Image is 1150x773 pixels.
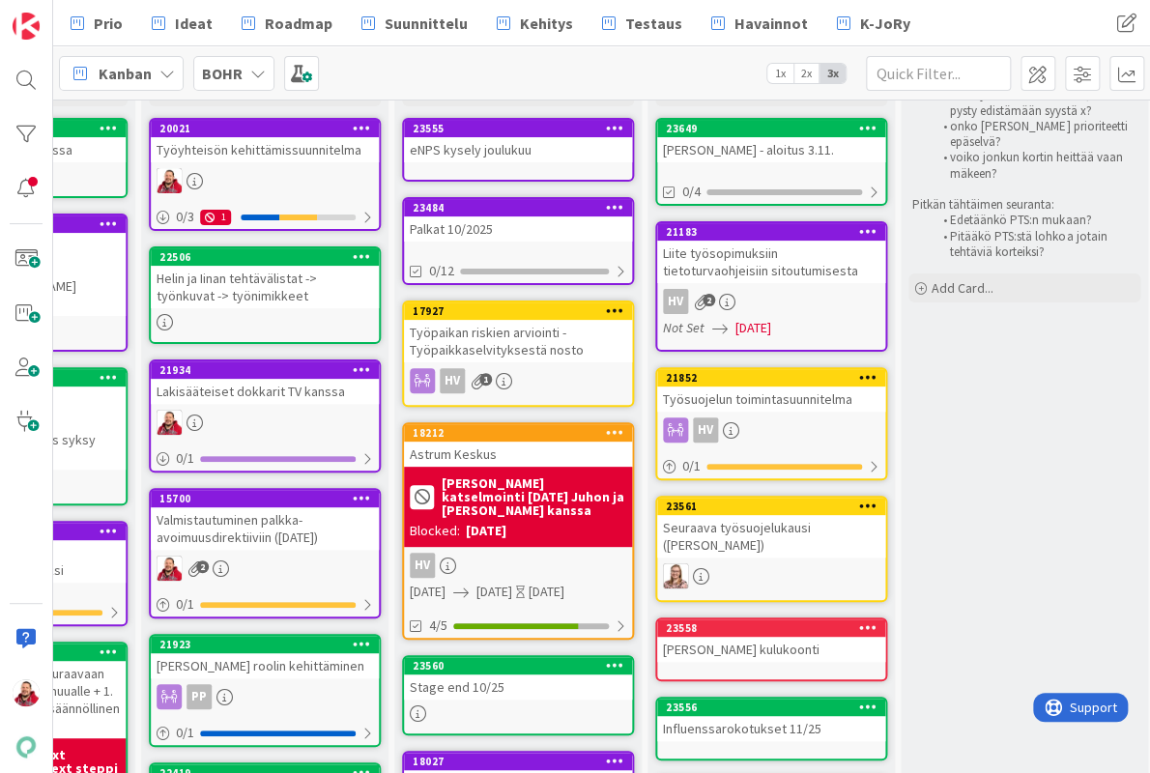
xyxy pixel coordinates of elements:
div: 21183 [666,225,885,239]
span: Ideat [175,12,213,35]
div: 21934 [151,361,379,379]
div: HV [657,417,885,443]
li: onko [PERSON_NAME] prioriteetti epäselvä? [932,119,1137,151]
div: 0/1 [151,721,379,745]
div: Työsuojelun toimintasuunnitelma [657,386,885,412]
a: Roadmap [230,6,344,41]
div: 23556 [666,701,885,714]
div: HV [410,553,435,578]
span: Roadmap [265,12,332,35]
span: 2 [196,560,209,573]
a: Testaus [590,6,694,41]
span: 1 [479,373,492,386]
a: Havainnot [700,6,819,41]
span: Havainnot [734,12,808,35]
div: 23561 [666,500,885,513]
div: 15700Valmistautuminen palkka-avoimuusdirektiiviin ([DATE]) [151,490,379,550]
div: eNPS kysely joulukuu [404,137,632,162]
span: 2x [793,64,819,83]
img: JS [157,168,182,193]
div: HV [693,417,718,443]
div: 22506Helin ja Iinan tehtävälistat -> työnkuvat -> työnimikkeet [151,248,379,308]
span: K-JoRy [860,12,910,35]
span: Testaus [625,12,682,35]
img: IH [663,563,688,588]
div: 18027 [404,753,632,770]
div: 23555 [404,120,632,137]
i: Not Set [663,319,704,336]
div: 23556 [657,699,885,716]
div: Stage end 10/25 [404,674,632,700]
div: 20021 [151,120,379,137]
span: 0 / 1 [176,723,194,743]
span: 0 / 1 [176,594,194,615]
div: 23561 [657,498,885,515]
a: Ideat [140,6,224,41]
span: Kanban [99,62,152,85]
img: avatar [13,733,40,760]
div: 21934Lakisääteiset dokkarit TV kanssa [151,361,379,404]
div: HV [404,368,632,393]
span: [DATE] [410,582,446,602]
div: Lakisääteiset dokkarit TV kanssa [151,379,379,404]
div: 23555eNPS kysely joulukuu [404,120,632,162]
div: 23560Stage end 10/25 [404,657,632,700]
div: Seuraava työsuojelukausi ([PERSON_NAME]) [657,515,885,558]
div: 22506 [151,248,379,266]
div: IH [657,563,885,588]
div: 23558 [657,619,885,637]
div: 21923 [151,636,379,653]
div: 23558[PERSON_NAME] kulukoonti [657,619,885,662]
div: JS [151,556,379,581]
div: 23649 [657,120,885,137]
span: 3x [819,64,846,83]
span: Support [37,3,84,26]
a: Kehitys [485,6,585,41]
div: 20021 [159,122,379,135]
div: Liite työsopimuksiin tietoturvaohjeisiin sitoutumisesta [657,241,885,283]
div: 23484Palkat 10/2025 [404,199,632,242]
div: Helin ja Iinan tehtävälistat -> työnkuvat -> työnimikkeet [151,266,379,308]
div: Astrum Keskus [404,442,632,467]
span: [DATE] [735,318,771,338]
span: 2 [703,294,715,306]
div: 17927 [404,302,632,320]
span: 0 / 1 [682,456,701,476]
div: 23649 [666,122,885,135]
div: 23560 [404,657,632,674]
div: 23560 [413,659,632,673]
a: Prio [59,6,134,41]
li: onko joku homma tärkeä, mutta ei pysty edistämään syystä x? [932,87,1137,119]
img: Visit kanbanzone.com [13,13,40,40]
input: Quick Filter... [866,56,1011,91]
div: 23555 [413,122,632,135]
img: JS [157,410,182,435]
div: 15700 [151,490,379,507]
span: Add Card... [932,279,993,297]
div: 23484 [404,199,632,216]
li: voiko jonkun kortin heittää vaan mäkeen? [932,150,1137,182]
div: 21923 [159,638,379,651]
div: HV [404,553,632,578]
span: 0/4 [682,182,701,202]
div: 21923[PERSON_NAME] roolin kehittäminen [151,636,379,678]
div: 21934 [159,363,379,377]
div: 21852 [657,369,885,386]
span: 0/12 [429,261,454,281]
a: K-JoRy [825,6,922,41]
div: 20021Työyhteisön kehittämissuunnitelma [151,120,379,162]
div: 23556Influenssarokotukset 11/25 [657,699,885,741]
div: Influenssarokotukset 11/25 [657,716,885,741]
a: Suunnittelu [350,6,479,41]
div: 15700 [159,492,379,505]
p: Pitkän tähtäimen seuranta: [912,197,1136,213]
div: PP [187,684,212,709]
img: JS [157,556,182,581]
div: JS [151,410,379,435]
div: 21852 [666,371,885,385]
span: 1x [767,64,793,83]
span: 4/5 [429,616,447,636]
div: [PERSON_NAME] kulukoonti [657,637,885,662]
div: 0/1 [151,592,379,616]
div: 18027 [413,755,632,768]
